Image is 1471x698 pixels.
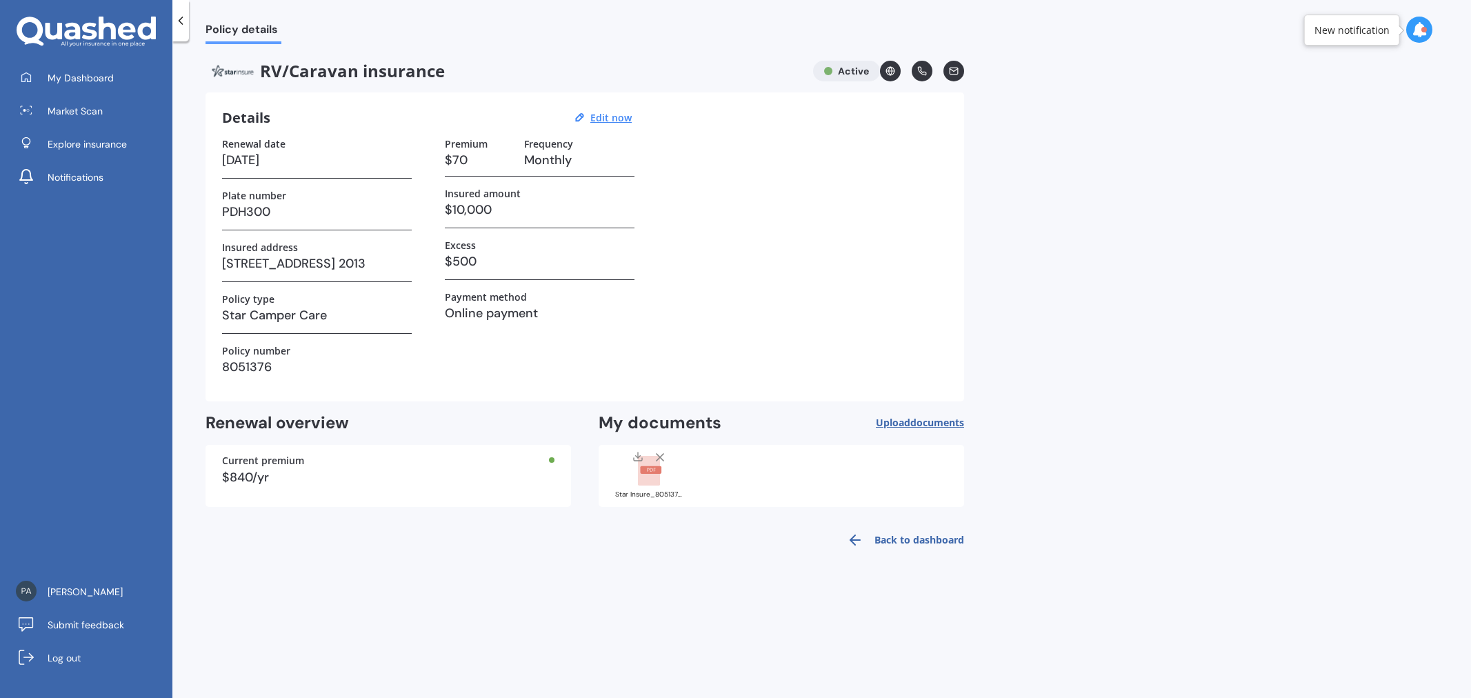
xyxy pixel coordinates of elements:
[586,112,636,124] button: Edit now
[48,71,114,85] span: My Dashboard
[524,150,634,170] h3: Monthly
[445,239,476,251] label: Excess
[222,241,298,253] label: Insured address
[615,491,684,498] div: Star Insure_8051376.pdf
[876,417,964,428] span: Upload
[910,416,964,429] span: documents
[222,345,290,357] label: Policy number
[48,585,123,599] span: [PERSON_NAME]
[10,163,172,191] a: Notifications
[839,523,964,557] a: Back to dashboard
[222,456,554,466] div: Current premium
[445,138,488,150] label: Premium
[445,251,634,272] h3: $500
[222,253,412,274] h3: [STREET_ADDRESS] 2013
[222,471,554,483] div: $840/yr
[206,61,260,81] img: Star.webp
[10,64,172,92] a: My Dashboard
[206,61,802,81] span: RV/Caravan insurance
[10,130,172,158] a: Explore insurance
[222,293,274,305] label: Policy type
[445,150,513,170] h3: $70
[524,138,573,150] label: Frequency
[445,199,634,220] h3: $10,000
[222,150,412,170] h3: [DATE]
[16,581,37,601] img: 3e7139966210d1da3403534583acb45b
[222,190,286,201] label: Plate number
[10,97,172,125] a: Market Scan
[445,303,634,323] h3: Online payment
[222,109,270,127] h3: Details
[48,618,124,632] span: Submit feedback
[445,188,521,199] label: Insured amount
[48,170,103,184] span: Notifications
[206,23,281,41] span: Policy details
[10,644,172,672] a: Log out
[222,305,412,326] h3: Star Camper Care
[10,611,172,639] a: Submit feedback
[445,291,527,303] label: Payment method
[590,111,632,124] u: Edit now
[206,412,571,434] h2: Renewal overview
[48,104,103,118] span: Market Scan
[1314,23,1390,37] div: New notification
[599,412,721,434] h2: My documents
[876,412,964,434] button: Uploaddocuments
[10,578,172,606] a: [PERSON_NAME]
[48,137,127,151] span: Explore insurance
[48,651,81,665] span: Log out
[222,138,286,150] label: Renewal date
[222,201,412,222] h3: PDH300
[222,357,412,377] h3: 8051376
